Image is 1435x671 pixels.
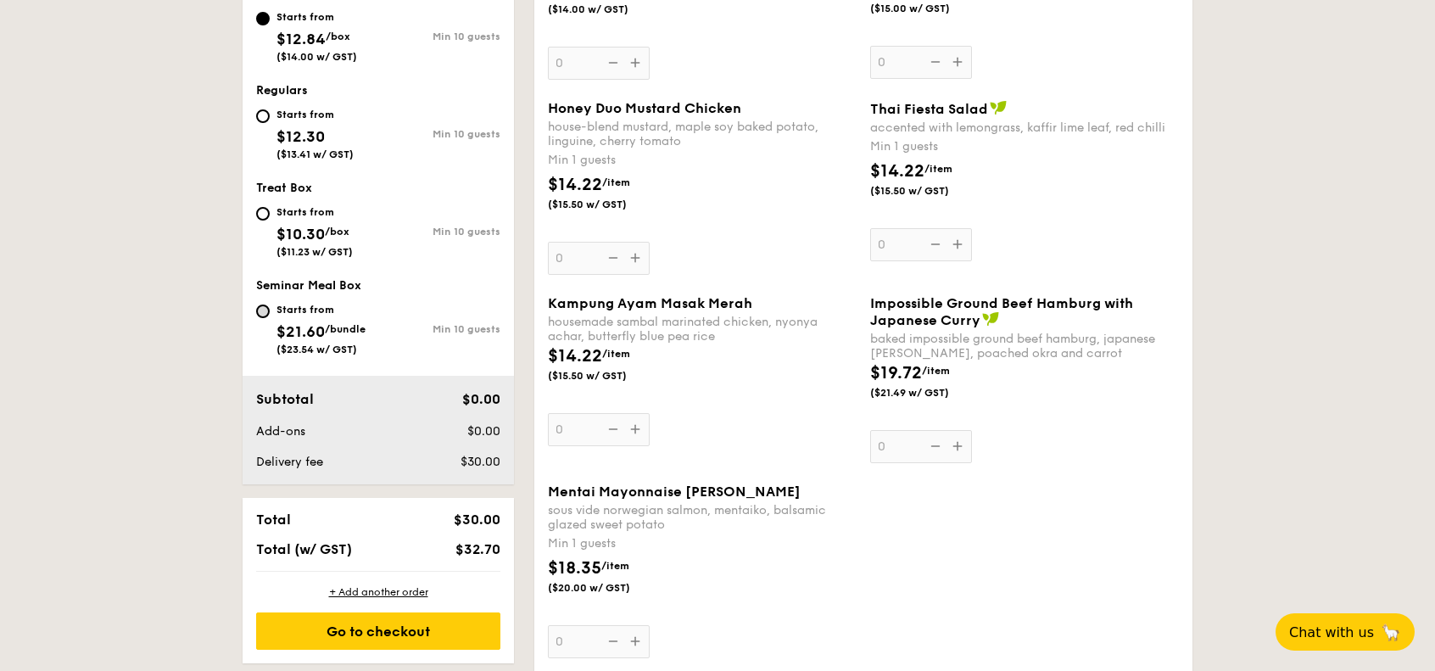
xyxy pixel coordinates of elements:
[276,30,326,48] span: $12.84
[256,612,500,650] div: Go to checkout
[870,295,1133,328] span: Impossible Ground Beef Hamburg with Japanese Curry
[256,109,270,123] input: Starts from$12.30($13.41 w/ GST)Min 10 guests
[462,391,500,407] span: $0.00
[870,332,1179,361] div: baked impossible ground beef hamburg, japanese [PERSON_NAME], poached okra and carrot
[548,484,801,500] span: Mentai Mayonnaise [PERSON_NAME]
[548,315,857,344] div: housemade sambal marinated chicken, nyonya achar, butterfly blue pea rice
[454,512,500,528] span: $30.00
[325,323,366,335] span: /bundle
[378,128,500,140] div: Min 10 guests
[870,386,986,400] span: ($21.49 w/ GST)
[256,455,323,469] span: Delivery fee
[256,512,291,528] span: Total
[548,100,741,116] span: Honey Duo Mustard Chicken
[256,12,270,25] input: Starts from$12.84/box($14.00 w/ GST)Min 10 guests
[256,424,305,439] span: Add-ons
[276,322,325,341] span: $21.60
[1289,624,1374,640] span: Chat with us
[548,369,663,383] span: ($15.50 w/ GST)
[601,560,629,572] span: /item
[256,541,352,557] span: Total (w/ GST)
[548,535,857,552] div: Min 1 guests
[1276,613,1415,651] button: Chat with us🦙
[256,83,308,98] span: Regulars
[870,120,1179,135] div: accented with lemongrass, kaffir lime leaf, red chilli
[461,455,500,469] span: $30.00
[870,161,924,182] span: $14.22
[276,10,357,24] div: Starts from
[256,207,270,221] input: Starts from$10.30/box($11.23 w/ GST)Min 10 guests
[276,108,354,121] div: Starts from
[276,344,357,355] span: ($23.54 w/ GST)
[922,365,950,377] span: /item
[276,303,366,316] div: Starts from
[256,585,500,599] div: + Add another order
[870,363,922,383] span: $19.72
[455,541,500,557] span: $32.70
[870,184,986,198] span: ($15.50 w/ GST)
[982,311,999,327] img: icon-vegan.f8ff3823.svg
[276,148,354,160] span: ($13.41 w/ GST)
[548,175,602,195] span: $14.22
[276,225,325,243] span: $10.30
[548,346,602,366] span: $14.22
[548,152,857,169] div: Min 1 guests
[870,138,1179,155] div: Min 1 guests
[548,3,663,16] span: ($14.00 w/ GST)
[602,348,630,360] span: /item
[870,2,986,15] span: ($15.00 w/ GST)
[256,391,314,407] span: Subtotal
[378,226,500,238] div: Min 10 guests
[870,101,988,117] span: Thai Fiesta Salad
[276,127,325,146] span: $12.30
[325,226,349,238] span: /box
[256,278,361,293] span: Seminar Meal Box
[467,424,500,439] span: $0.00
[256,181,312,195] span: Treat Box
[548,503,857,532] div: sous vide norwegian salmon, mentaiko, balsamic glazed sweet potato
[326,31,350,42] span: /box
[378,31,500,42] div: Min 10 guests
[1381,623,1401,642] span: 🦙
[548,581,663,595] span: ($20.00 w/ GST)
[548,558,601,579] span: $18.35
[276,51,357,63] span: ($14.00 w/ GST)
[548,198,663,211] span: ($15.50 w/ GST)
[378,323,500,335] div: Min 10 guests
[990,100,1007,115] img: icon-vegan.f8ff3823.svg
[276,246,353,258] span: ($11.23 w/ GST)
[548,295,752,311] span: Kampung Ayam Masak Merah
[548,120,857,148] div: house-blend mustard, maple soy baked potato, linguine, cherry tomato
[924,163,952,175] span: /item
[276,205,353,219] div: Starts from
[256,305,270,318] input: Starts from$21.60/bundle($23.54 w/ GST)Min 10 guests
[602,176,630,188] span: /item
